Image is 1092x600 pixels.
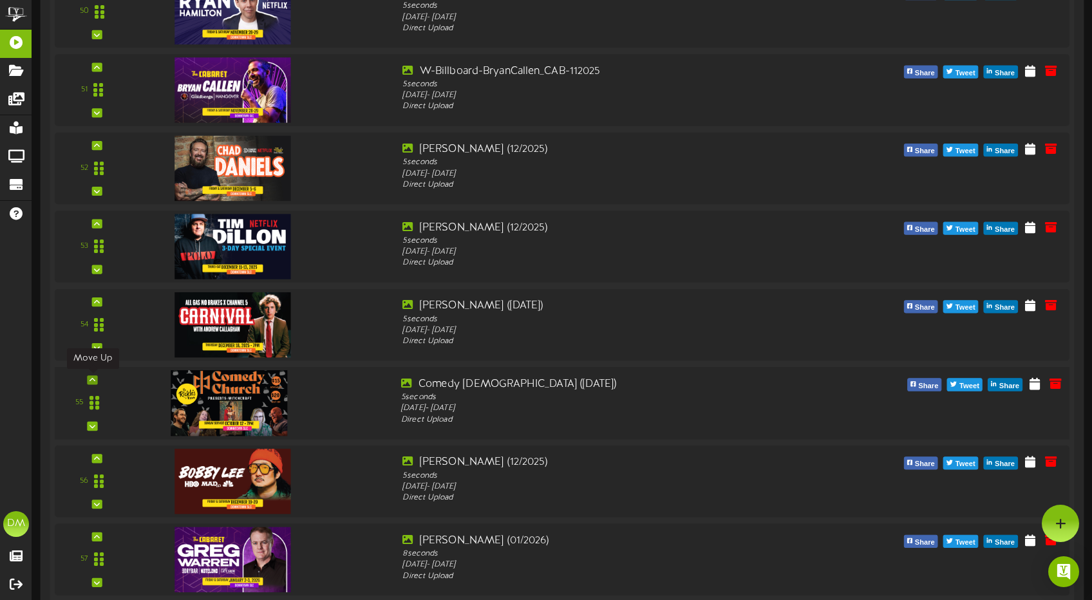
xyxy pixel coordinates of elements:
[401,403,809,415] div: [DATE] - [DATE]
[80,163,88,174] div: 52
[903,66,937,79] button: Share
[953,457,978,471] span: Tweet
[903,535,937,548] button: Share
[402,455,805,470] div: [PERSON_NAME] (12/2025)
[953,144,978,158] span: Tweet
[402,157,805,168] div: 5 seconds
[81,84,88,95] div: 51
[174,57,290,122] img: f48669bc-c588-41f5-b6fb-bddd12985ced.jpg
[402,101,805,112] div: Direct Upload
[174,214,290,279] img: bb3a0a73-b722-41b7-a9b2-e03e1fc479b9.jpg
[992,457,1017,471] span: Share
[402,142,805,157] div: [PERSON_NAME] (12/2025)
[943,222,979,235] button: Tweet
[80,6,89,17] div: 50
[984,535,1018,548] button: Share
[957,379,982,393] span: Tweet
[402,258,805,268] div: Direct Upload
[943,144,979,156] button: Tweet
[402,336,805,347] div: Direct Upload
[402,236,805,247] div: 5 seconds
[912,301,937,315] span: Share
[943,300,979,313] button: Tweet
[402,23,805,34] div: Direct Upload
[953,301,978,315] span: Tweet
[1048,556,1079,587] div: Open Intercom Messenger
[80,476,88,487] div: 56
[903,144,937,156] button: Share
[984,66,1018,79] button: Share
[174,527,290,592] img: 2764db73-57d3-4891-a336-388ca04e3710.jpg
[903,222,937,235] button: Share
[402,548,805,559] div: 8 seconds
[402,470,805,481] div: 5 seconds
[947,378,983,391] button: Tweet
[80,319,88,330] div: 54
[953,223,978,237] span: Tweet
[3,511,29,537] div: DM
[401,377,809,391] div: Comedy [DEMOGRAPHIC_DATA] ([DATE])
[912,66,937,80] span: Share
[402,180,805,191] div: Direct Upload
[992,536,1017,550] span: Share
[912,536,937,550] span: Share
[912,223,937,237] span: Share
[912,457,937,471] span: Share
[943,66,979,79] button: Tweet
[402,534,805,548] div: [PERSON_NAME] (01/2026)
[912,144,937,158] span: Share
[402,299,805,314] div: [PERSON_NAME] ([DATE])
[402,220,805,235] div: [PERSON_NAME] (12/2025)
[402,325,805,336] div: [DATE] - [DATE]
[402,571,805,582] div: Direct Upload
[174,292,290,357] img: 34108882-f629-4623-a2de-caf15d081a34.jpg
[984,456,1018,469] button: Share
[916,379,941,393] span: Share
[953,66,978,80] span: Tweet
[402,559,805,570] div: [DATE] - [DATE]
[943,535,979,548] button: Tweet
[402,482,805,492] div: [DATE] - [DATE]
[992,144,1017,158] span: Share
[80,554,88,565] div: 57
[984,144,1018,156] button: Share
[401,415,809,426] div: Direct Upload
[402,1,805,12] div: 5 seconds
[953,536,978,550] span: Tweet
[984,222,1018,235] button: Share
[402,90,805,101] div: [DATE] - [DATE]
[903,456,937,469] button: Share
[907,378,942,391] button: Share
[402,247,805,258] div: [DATE] - [DATE]
[402,12,805,23] div: [DATE] - [DATE]
[174,449,290,514] img: 2b5f8642-8f70-4a2d-a226-ddf63a0f7930.jpg
[402,79,805,89] div: 5 seconds
[402,64,805,79] div: W-Billboard-BryanCallen_CAB-112025
[402,314,805,324] div: 5 seconds
[992,66,1017,80] span: Share
[402,492,805,503] div: Direct Upload
[943,456,979,469] button: Tweet
[992,223,1017,237] span: Share
[80,241,88,252] div: 53
[75,397,83,409] div: 55
[171,370,287,436] img: c5fa5a9a-62e1-424f-9e49-91f1e6d48542.jpg
[401,392,809,404] div: 5 seconds
[402,168,805,179] div: [DATE] - [DATE]
[992,301,1017,315] span: Share
[903,300,937,313] button: Share
[997,379,1022,393] span: Share
[984,300,1018,313] button: Share
[174,136,290,201] img: 69fdc6cc-6be3-4633-ab01-7a86d7479436.jpg
[988,378,1022,391] button: Share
